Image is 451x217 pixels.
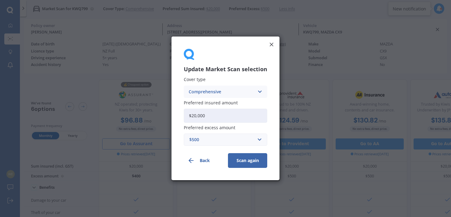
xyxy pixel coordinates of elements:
[184,100,238,106] span: Preferred insured amount
[228,153,267,168] button: Scan again
[184,109,267,123] input: Enter amount
[184,153,223,168] button: Back
[184,66,267,73] h3: Update Market Scan selection
[189,137,254,143] div: $500
[184,125,235,131] span: Preferred excess amount
[189,88,254,95] div: Comprehensive
[184,77,206,83] span: Cover type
